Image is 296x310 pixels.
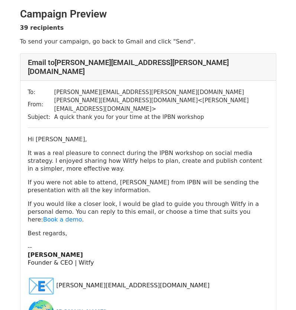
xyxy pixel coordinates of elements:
[28,113,54,122] td: Subject:
[54,113,269,122] td: A quick thank you for your time at the IPBN workshop
[54,88,269,97] td: [PERSON_NAME][EMAIL_ADDRESS][PERSON_NAME][DOMAIN_NAME]
[28,135,269,143] p: Hi [PERSON_NAME],
[28,88,54,97] td: To:
[28,200,269,223] p: If you would like a closer look, I would be glad to guide you through Witfy in a personal demo. Y...
[20,24,64,31] strong: 39 recipients
[28,58,269,76] h4: Email to [PERSON_NAME][EMAIL_ADDRESS][PERSON_NAME][DOMAIN_NAME]
[28,272,55,299] img: 📧
[20,38,276,45] p: To send your campaign, go back to Gmail and click "Send".
[28,229,269,237] p: Best regards,
[28,149,269,172] p: It was a real pleasure to connect during the IPBN workshop on social media strategy. I enjoyed sh...
[28,96,54,113] td: From:
[28,251,83,258] strong: [PERSON_NAME]
[28,251,269,267] p: Founder & CEO | Witfy
[54,96,269,113] td: [PERSON_NAME][EMAIL_ADDRESS][DOMAIN_NAME] < [PERSON_NAME][EMAIL_ADDRESS][DOMAIN_NAME] >
[56,282,210,289] a: [PERSON_NAME][EMAIL_ADDRESS][DOMAIN_NAME]
[28,178,269,194] p: If you were not able to attend, [PERSON_NAME] from IPBN will be sending the presentation with all...
[20,8,276,20] h2: Campaign Preview
[28,243,269,251] p: --
[43,216,82,223] a: Book a demo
